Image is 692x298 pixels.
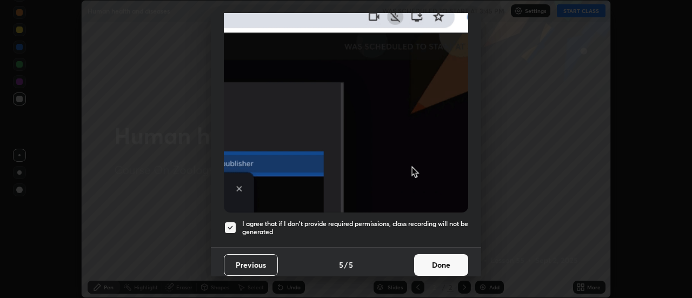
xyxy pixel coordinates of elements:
[242,220,468,236] h5: I agree that if I don't provide required permissions, class recording will not be generated
[414,254,468,276] button: Done
[349,259,353,270] h4: 5
[344,259,348,270] h4: /
[224,254,278,276] button: Previous
[339,259,343,270] h4: 5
